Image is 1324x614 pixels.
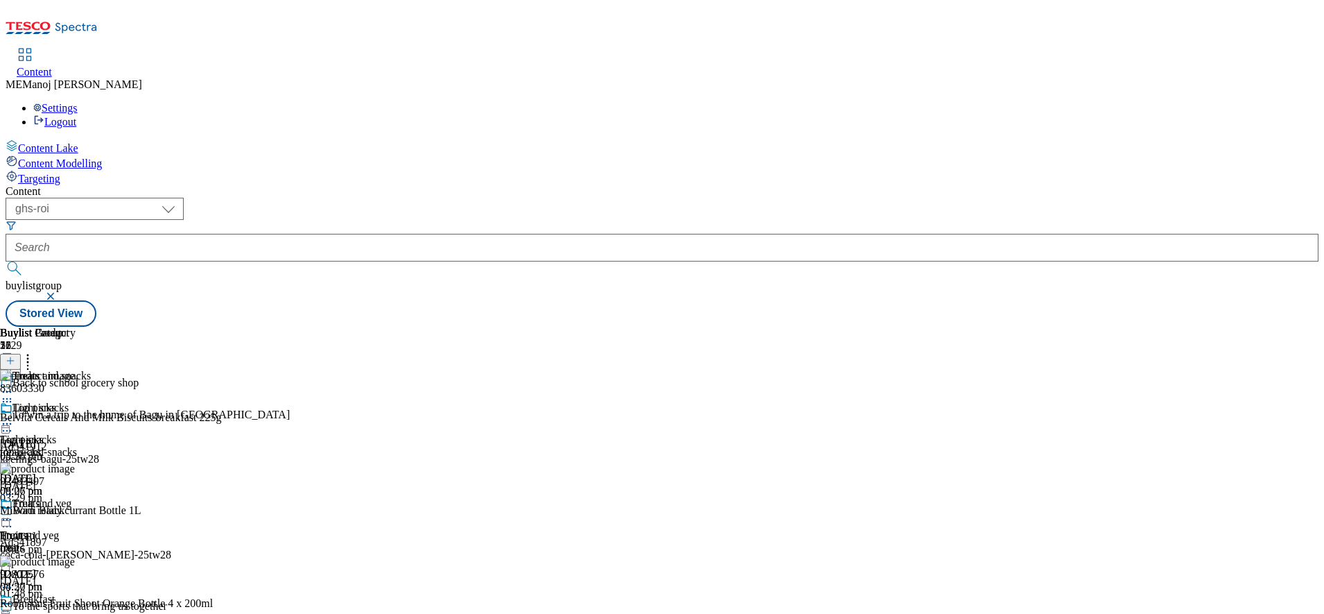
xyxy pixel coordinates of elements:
[6,185,1318,198] div: Content
[17,66,52,78] span: Content
[17,49,52,78] a: Content
[6,170,1318,185] a: Targeting
[33,116,76,128] a: Logout
[33,102,78,114] a: Settings
[18,142,78,154] span: Content Lake
[18,157,102,169] span: Content Modelling
[6,280,62,291] span: buylistgroup
[6,234,1318,262] input: Search
[18,173,60,185] span: Targeting
[6,220,17,231] svg: Search Filters
[6,300,96,327] button: Stored View
[6,78,22,90] span: ME
[22,78,142,90] span: Manoj [PERSON_NAME]
[6,155,1318,170] a: Content Modelling
[6,139,1318,155] a: Content Lake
